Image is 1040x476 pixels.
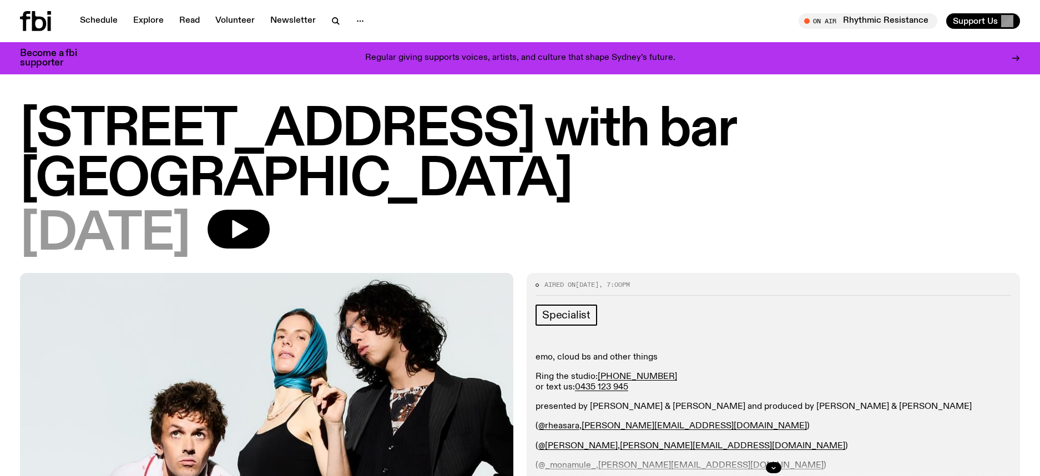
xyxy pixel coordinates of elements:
p: emo, cloud bs and other things [536,352,1011,363]
button: Support Us [946,13,1020,29]
a: Schedule [73,13,124,29]
p: Ring the studio: or text us: [536,372,1011,393]
button: On AirRhythmic Resistance [799,13,937,29]
a: Newsletter [264,13,322,29]
span: [DATE] [20,210,190,260]
a: Volunteer [209,13,261,29]
span: Support Us [953,16,998,26]
span: , 7:00pm [599,280,630,289]
span: Aired on [544,280,575,289]
span: Specialist [542,309,590,321]
a: [PERSON_NAME][EMAIL_ADDRESS][DOMAIN_NAME] [620,442,845,450]
a: 0435 123 945 [575,383,628,392]
a: Specialist [536,305,597,326]
a: @rheasara [538,422,579,431]
a: [PHONE_NUMBER] [598,372,677,381]
p: ( , ) [536,441,1011,452]
span: [DATE] [575,280,599,289]
p: Regular giving supports voices, artists, and culture that shape Sydney’s future. [365,53,675,63]
a: Read [173,13,206,29]
h3: Become a fbi supporter [20,49,91,68]
a: @[PERSON_NAME] [538,442,618,450]
h1: [STREET_ADDRESS] with bar [GEOGRAPHIC_DATA] [20,105,1020,205]
p: presented by [PERSON_NAME] & [PERSON_NAME] and produced by [PERSON_NAME] & [PERSON_NAME] [536,402,1011,412]
a: Explore [127,13,170,29]
a: [PERSON_NAME][EMAIL_ADDRESS][DOMAIN_NAME] [582,422,807,431]
p: ( , ) [536,421,1011,432]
